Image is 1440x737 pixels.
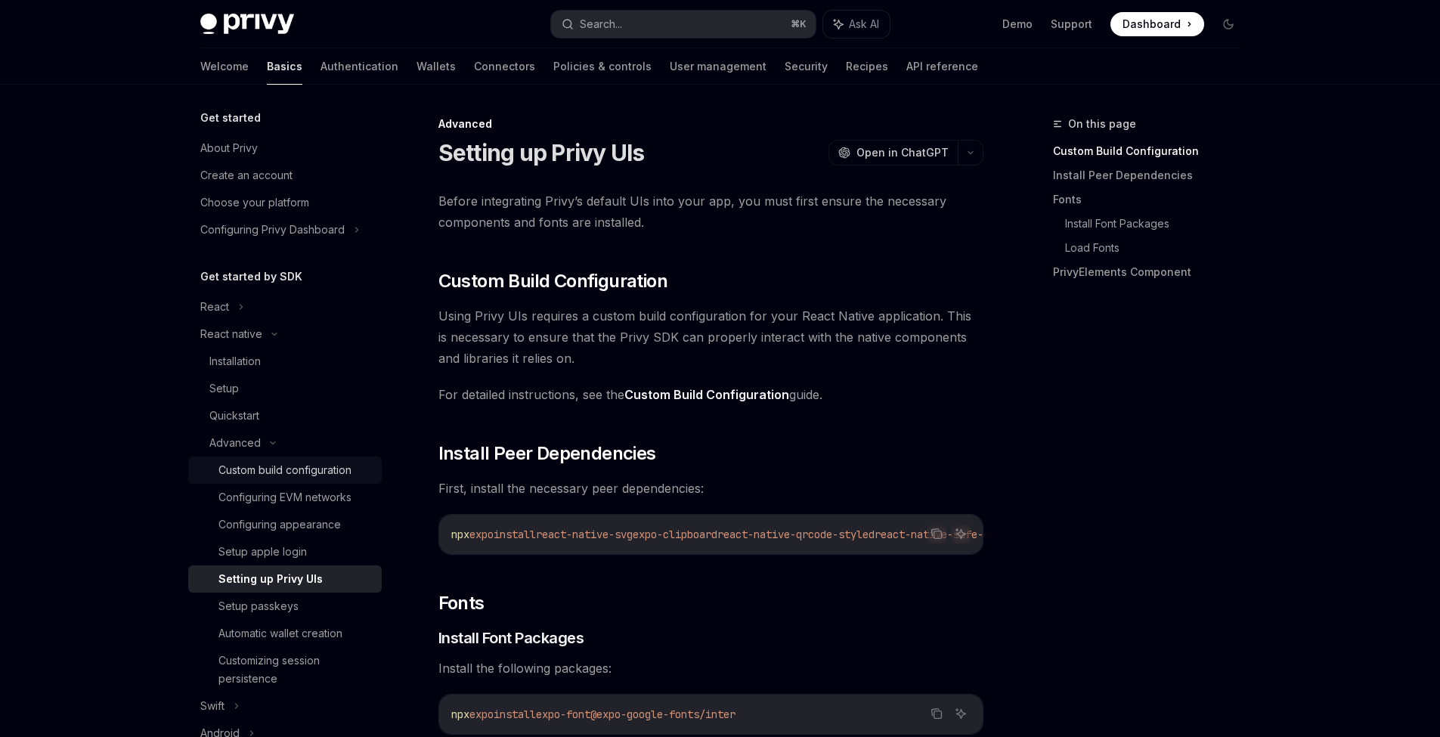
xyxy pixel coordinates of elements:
[553,48,652,85] a: Policies & controls
[633,528,717,541] span: expo-clipboard
[951,704,971,723] button: Ask AI
[200,325,262,343] div: React native
[823,11,890,38] button: Ask AI
[849,17,879,32] span: Ask AI
[927,704,946,723] button: Copy the contents from the code block
[580,15,622,33] div: Search...
[717,528,875,541] span: react-native-qrcode-styled
[1110,12,1204,36] a: Dashboard
[200,166,293,184] div: Create an account
[188,457,382,484] a: Custom build configuration
[200,14,294,35] img: dark logo
[218,543,307,561] div: Setup apple login
[469,708,494,721] span: expo
[188,189,382,216] a: Choose your platform
[1216,12,1240,36] button: Toggle dark mode
[1053,260,1253,284] a: PrivyElements Component
[469,528,494,541] span: expo
[218,516,341,534] div: Configuring appearance
[209,379,239,398] div: Setup
[218,488,351,506] div: Configuring EVM networks
[200,268,302,286] h5: Get started by SDK
[536,708,590,721] span: expo-font
[438,658,983,679] span: Install the following packages:
[200,221,345,239] div: Configuring Privy Dashboard
[200,48,249,85] a: Welcome
[906,48,978,85] a: API reference
[438,441,656,466] span: Install Peer Dependencies
[188,162,382,189] a: Create an account
[846,48,888,85] a: Recipes
[200,139,258,157] div: About Privy
[438,269,667,293] span: Custom Build Configuration
[590,708,735,721] span: @expo-google-fonts/inter
[218,461,351,479] div: Custom build configuration
[200,298,229,316] div: React
[951,524,971,543] button: Ask AI
[209,434,261,452] div: Advanced
[551,11,816,38] button: Search...⌘K
[438,116,983,132] div: Advanced
[1068,115,1136,133] span: On this page
[200,697,225,715] div: Swift
[785,48,828,85] a: Security
[1065,236,1253,260] a: Load Fonts
[188,135,382,162] a: About Privy
[474,48,535,85] a: Connectors
[188,620,382,647] a: Automatic wallet creation
[188,538,382,565] a: Setup apple login
[1065,212,1253,236] a: Install Font Packages
[417,48,456,85] a: Wallets
[188,511,382,538] a: Configuring appearance
[828,140,958,166] button: Open in ChatGPT
[438,478,983,499] span: First, install the necessary peer dependencies:
[209,407,259,425] div: Quickstart
[200,194,309,212] div: Choose your platform
[209,352,261,370] div: Installation
[536,528,633,541] span: react-native-svg
[494,708,536,721] span: install
[438,591,485,615] span: Fonts
[188,565,382,593] a: Setting up Privy UIs
[1053,187,1253,212] a: Fonts
[188,647,382,692] a: Customizing session persistence
[1123,17,1181,32] span: Dashboard
[624,387,789,403] a: Custom Build Configuration
[200,109,261,127] h5: Get started
[218,624,342,643] div: Automatic wallet creation
[875,528,1056,541] span: react-native-safe-area-context
[218,652,373,688] div: Customizing session persistence
[1002,17,1033,32] a: Demo
[1051,17,1092,32] a: Support
[1053,163,1253,187] a: Install Peer Dependencies
[188,593,382,620] a: Setup passkeys
[267,48,302,85] a: Basics
[791,18,807,30] span: ⌘ K
[188,402,382,429] a: Quickstart
[438,627,584,649] span: Install Font Packages
[856,145,949,160] span: Open in ChatGPT
[188,375,382,402] a: Setup
[321,48,398,85] a: Authentication
[1053,139,1253,163] a: Custom Build Configuration
[451,708,469,721] span: npx
[494,528,536,541] span: install
[438,384,983,405] span: For detailed instructions, see the guide.
[188,348,382,375] a: Installation
[438,305,983,369] span: Using Privy UIs requires a custom build configuration for your React Native application. This is ...
[927,524,946,543] button: Copy the contents from the code block
[438,190,983,233] span: Before integrating Privy’s default UIs into your app, you must first ensure the necessary compone...
[438,139,645,166] h1: Setting up Privy UIs
[670,48,766,85] a: User management
[218,570,323,588] div: Setting up Privy UIs
[218,597,299,615] div: Setup passkeys
[451,528,469,541] span: npx
[188,484,382,511] a: Configuring EVM networks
